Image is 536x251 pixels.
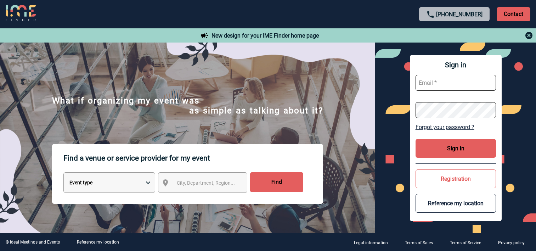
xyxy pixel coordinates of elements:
[177,180,235,186] span: City, Department, Region...
[405,240,433,245] p: Terms of Sales
[492,239,536,246] a: Privacy policy
[416,139,496,158] button: Sign in
[436,11,483,18] a: [PHONE_NUMBER]
[399,239,444,246] a: Terms of Sales
[348,239,399,246] a: Legal information
[354,240,388,245] p: Legal information
[444,239,492,246] a: Terms of Service
[6,240,60,245] div: © Ideal Meetings and Events
[416,75,496,91] input: Email *
[63,144,323,172] p: Find a venue or service provider for my event
[416,124,496,130] a: Forgot your password ?
[77,240,119,245] a: Reference my location
[498,240,525,245] p: Privacy policy
[497,7,530,21] p: Contact
[450,240,481,245] p: Terms of Service
[416,61,496,69] span: Sign in
[416,169,496,188] button: Registration
[426,10,435,19] img: call-24-px.png
[416,194,496,213] button: Reference my location
[250,172,303,192] input: Find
